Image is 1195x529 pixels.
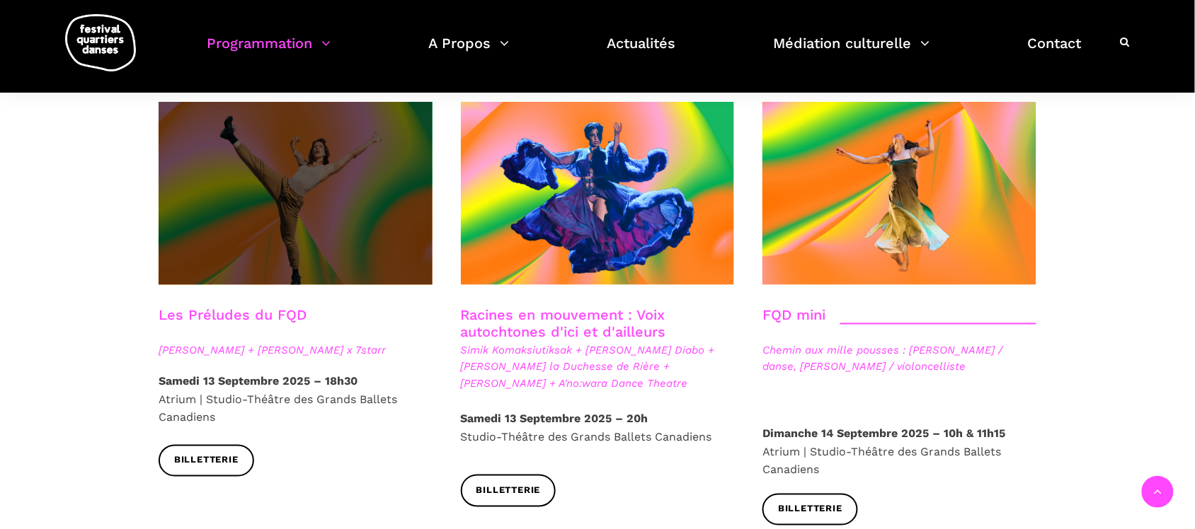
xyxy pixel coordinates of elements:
a: Actualités [607,31,676,73]
span: Chemin aux mille pousses : [PERSON_NAME] / danse, [PERSON_NAME] / violoncelliste [762,342,1036,376]
a: Médiation culturelle [774,31,930,73]
span: Billetterie [778,502,842,517]
a: Billetterie [762,494,858,525]
span: Simik Komaksiutiksak + [PERSON_NAME] Diabo + [PERSON_NAME] la Duchesse de Rière + [PERSON_NAME] +... [461,342,735,393]
a: Racines en mouvement : Voix autochtones d'ici et d'ailleurs [461,306,666,340]
strong: Samedi 13 Septembre 2025 – 20h [461,412,648,426]
strong: Dimanche 14 Septembre 2025 – 10h & 11h15 [762,427,1005,441]
a: Les Préludes du FQD [159,306,307,323]
span: Billetterie [476,484,541,499]
p: Atrium | Studio-Théâtre des Grands Ballets Canadiens [159,373,433,427]
img: logo-fqd-med [65,14,136,71]
a: A Propos [428,31,509,73]
a: Billetterie [159,445,254,477]
span: Billetterie [174,453,239,468]
a: Contact [1028,31,1082,73]
span: [PERSON_NAME] + [PERSON_NAME] x 7starr [159,342,433,359]
a: FQD mini [762,306,825,323]
strong: Samedi 13 Septembre 2025 – 18h30 [159,375,358,388]
p: Studio-Théâtre des Grands Ballets Canadiens [461,410,735,446]
a: Billetterie [461,475,556,506]
p: Atrium | Studio-Théâtre des Grands Ballets Canadiens [762,425,1036,479]
a: Programmation [207,31,331,73]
